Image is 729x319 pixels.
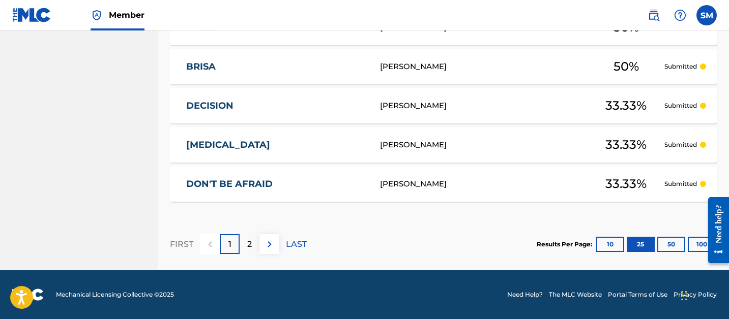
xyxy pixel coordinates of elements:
[286,238,307,250] p: LAST
[12,8,51,22] img: MLC Logo
[605,97,647,115] span: 33.33 %
[264,238,276,250] img: right
[186,61,366,73] a: BRISA
[674,290,717,299] a: Privacy Policy
[664,101,697,110] p: Submitted
[648,9,660,21] img: search
[12,289,44,301] img: logo
[664,179,697,188] p: Submitted
[380,178,588,190] div: [PERSON_NAME]
[537,240,595,249] p: Results Per Page:
[247,238,252,250] p: 2
[701,189,729,271] iframe: Resource Center
[380,61,588,73] div: [PERSON_NAME]
[605,175,647,193] span: 33.33 %
[670,5,690,25] div: Help
[664,62,697,71] p: Submitted
[228,238,231,250] p: 1
[186,178,366,190] a: DON'T BE AFRAID
[170,238,193,250] p: FIRST
[380,139,588,151] div: [PERSON_NAME]
[605,136,647,154] span: 33.33 %
[627,237,655,252] button: 25
[674,9,686,21] img: help
[549,290,602,299] a: The MLC Website
[664,140,697,149] p: Submitted
[681,280,687,311] div: Drag
[56,290,174,299] span: Mechanical Licensing Collective © 2025
[109,9,144,21] span: Member
[608,290,667,299] a: Portal Terms of Use
[186,139,366,151] a: [MEDICAL_DATA]
[657,237,685,252] button: 50
[688,237,716,252] button: 100
[507,290,543,299] a: Need Help?
[614,57,639,76] span: 50 %
[596,237,624,252] button: 10
[678,270,729,319] iframe: Chat Widget
[91,9,103,21] img: Top Rightsholder
[644,5,664,25] a: Public Search
[186,100,366,112] a: DECISION
[696,5,717,25] div: User Menu
[380,100,588,112] div: [PERSON_NAME]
